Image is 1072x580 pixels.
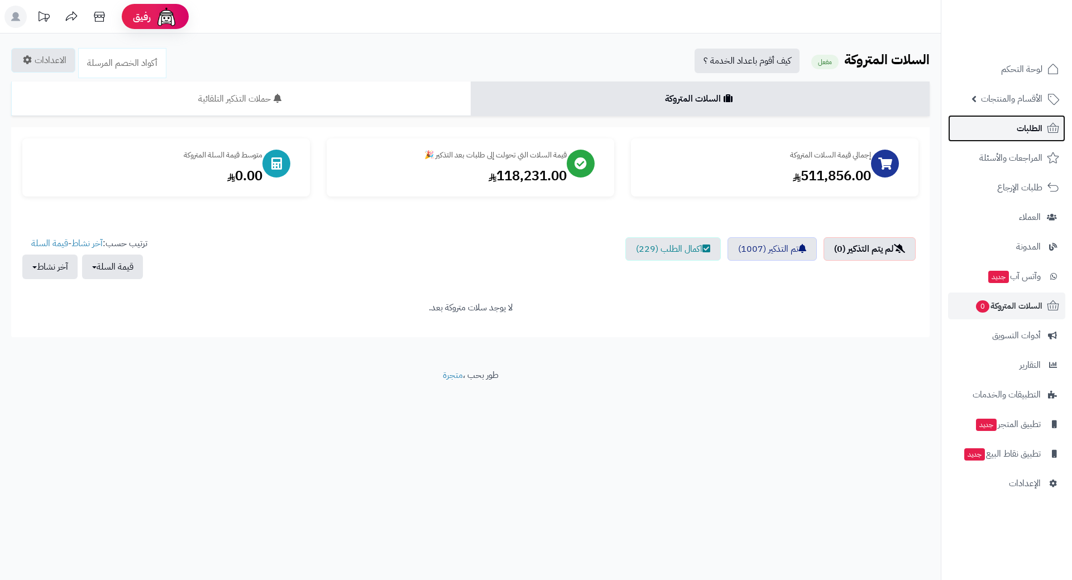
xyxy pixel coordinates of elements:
[1019,209,1041,225] span: العملاء
[443,368,463,382] a: متجرة
[155,6,178,28] img: ai-face.png
[844,50,930,70] b: السلات المتروكة
[338,150,567,161] div: قيمة السلات التي تحولت إلى طلبات بعد التذكير 🎉
[976,300,989,313] span: 0
[948,381,1065,408] a: التطبيقات والخدمات
[997,180,1042,195] span: طلبات الإرجاع
[11,48,75,73] a: الاعدادات
[728,237,817,261] a: تم التذكير (1007)
[1009,476,1041,491] span: الإعدادات
[1017,121,1042,136] span: الطلبات
[975,416,1041,432] span: تطبيق المتجر
[811,55,839,69] small: مفعل
[22,237,147,279] ul: ترتيب حسب: -
[642,150,871,161] div: إجمالي قيمة السلات المتروكة
[338,166,567,185] div: 118,231.00
[948,56,1065,83] a: لوحة التحكم
[973,387,1041,402] span: التطبيقات والخدمات
[948,204,1065,231] a: العملاء
[992,328,1041,343] span: أدوات التسويق
[31,237,68,250] a: قيمة السلة
[30,6,58,31] a: تحديثات المنصة
[948,233,1065,260] a: المدونة
[948,145,1065,171] a: المراجعات والأسئلة
[988,271,1009,283] span: جديد
[948,322,1065,349] a: أدوات التسويق
[695,49,800,73] a: كيف أقوم باعداد الخدمة ؟
[975,298,1042,314] span: السلات المتروكة
[1020,357,1041,373] span: التقارير
[948,411,1065,438] a: تطبيق المتجرجديد
[948,440,1065,467] a: تطبيق نقاط البيعجديد
[33,166,262,185] div: 0.00
[78,48,166,78] a: أكواد الخصم المرسلة
[71,237,103,250] a: آخر نشاط
[963,446,1041,462] span: تطبيق نقاط البيع
[976,419,997,431] span: جديد
[981,91,1042,107] span: الأقسام والمنتجات
[82,255,143,279] button: قيمة السلة
[824,237,916,261] a: لم يتم التذكير (0)
[1001,61,1042,77] span: لوحة التحكم
[642,166,871,185] div: 511,856.00
[948,115,1065,142] a: الطلبات
[979,150,1042,166] span: المراجعات والأسئلة
[1016,239,1041,255] span: المدونة
[948,470,1065,497] a: الإعدادات
[133,10,151,23] span: رفيق
[33,150,262,161] div: متوسط قيمة السلة المتروكة
[948,352,1065,378] a: التقارير
[948,293,1065,319] a: السلات المتروكة0
[22,301,918,314] div: لا يوجد سلات متروكة بعد.
[948,263,1065,290] a: وآتس آبجديد
[987,269,1041,284] span: وآتس آب
[22,255,78,279] button: آخر نشاط
[471,82,930,116] a: السلات المتروكة
[625,237,721,261] a: اكمال الطلب (229)
[11,82,471,116] a: حملات التذكير التلقائية
[948,174,1065,201] a: طلبات الإرجاع
[964,448,985,461] span: جديد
